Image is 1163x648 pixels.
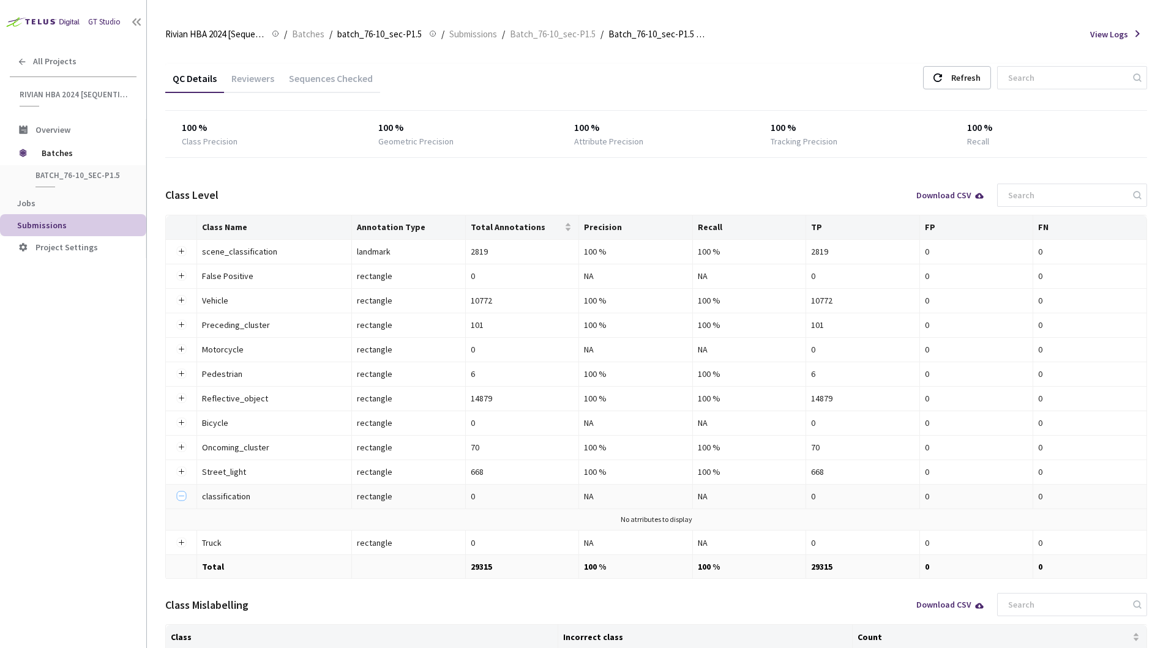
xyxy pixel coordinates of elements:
div: 0 [925,294,1028,307]
div: Download CSV [916,191,985,199]
div: 100 % [771,121,934,135]
li: / [329,27,332,42]
div: NA [584,416,687,430]
div: rectangle [357,343,460,356]
div: False Positive [202,269,337,283]
div: 100 % [698,294,801,307]
div: 0 [1038,465,1142,479]
div: GT Studio [88,17,121,28]
div: 0 [471,416,574,430]
div: 6 [471,367,574,381]
div: QC Details [165,72,224,93]
div: 668 [471,465,574,479]
a: Submissions [447,27,499,40]
div: 0 [471,536,574,549]
div: Pedestrian [202,367,337,381]
a: Batch_76-10_sec-P1.5 [507,27,598,40]
div: 100 % [698,441,801,454]
div: Download CSV [916,600,985,609]
li: / [502,27,505,42]
div: Preceding_cluster [202,318,337,332]
div: rectangle [357,416,460,430]
div: 0 [1038,367,1142,381]
td: 29315 [466,555,580,579]
div: 100 % [378,121,542,135]
div: NA [584,490,687,503]
th: FN [1033,215,1147,240]
th: FP [920,215,1034,240]
button: Expand row [176,320,186,330]
div: 100 % [584,245,687,258]
th: Precision [579,215,693,240]
div: Class Precision [182,135,237,147]
div: landmark [357,245,460,258]
div: rectangle [357,441,460,454]
input: Search [1001,594,1131,616]
div: 6 [811,367,914,381]
div: 668 [811,465,914,479]
span: Rivian HBA 2024 [Sequential] [20,89,129,100]
td: 29315 [806,555,920,579]
div: rectangle [357,465,460,479]
span: Batches [292,27,324,42]
span: Submissions [449,27,497,42]
div: Attribute Precision [574,135,643,147]
div: 0 [1038,343,1142,356]
button: Expand row [176,247,186,256]
div: Vehicle [202,294,337,307]
div: 0 [1038,441,1142,454]
div: 0 [811,269,914,283]
div: 70 [811,441,914,454]
div: Oncoming_cluster [202,441,337,454]
div: 70 [471,441,574,454]
div: Geometric Precision [378,135,454,147]
div: 100 % [698,318,801,332]
button: Expand row [176,271,186,281]
div: 100 % [967,121,1131,135]
button: Expand row [176,537,186,547]
input: Search [1001,67,1131,89]
div: NA [584,269,687,283]
a: Incorrect class [563,632,623,642]
input: Search [1001,184,1131,206]
div: Motorcycle [202,343,337,356]
div: Sequences Checked [282,72,380,93]
span: Rivian HBA 2024 [Sequential] [165,27,264,42]
div: 10772 [471,294,574,307]
div: 0 [811,416,914,430]
div: Bicycle [202,416,337,430]
span: Total Annotations [471,222,563,232]
td: 0 [1033,555,1147,579]
div: Reflective_object [202,392,337,405]
div: 0 [811,490,914,503]
div: 0 [1038,490,1142,503]
span: View Logs [1090,28,1128,40]
div: rectangle [357,318,460,332]
span: Overview [36,124,70,135]
div: rectangle [357,367,460,381]
div: 0 [1038,245,1142,258]
div: NA [698,536,801,549]
div: 100 % [584,392,687,405]
div: 100 % [584,294,687,307]
div: rectangle [357,392,460,405]
div: 100 % [584,465,687,479]
div: 14879 [471,392,574,405]
div: 100 % [698,392,801,405]
span: Batch_76-10_sec-P1.5 [510,27,596,42]
div: 0 [1038,318,1142,332]
div: Recall [967,135,989,147]
td: 100 % [579,555,693,579]
div: Street_light [202,465,337,479]
td: 100 % [693,555,807,579]
div: NA [698,269,801,283]
div: 0 [925,318,1028,332]
div: 0 [925,367,1028,381]
div: Reviewers [224,72,282,93]
span: batch_76-10_sec-P1.5 [36,170,126,181]
div: 0 [925,269,1028,283]
div: 100 % [574,121,738,135]
button: Expand row [176,393,186,403]
div: 100 % [584,318,687,332]
div: 100 % [584,367,687,381]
